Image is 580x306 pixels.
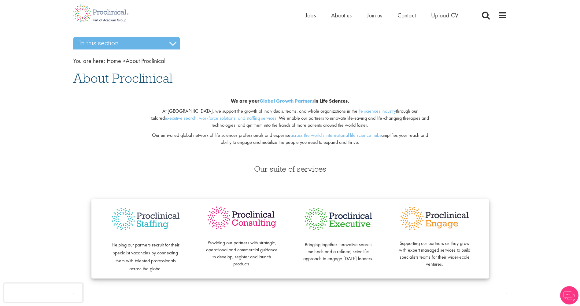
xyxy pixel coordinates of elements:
span: Helping our partners recruit for their specialist vacancies by connecting them with talented prof... [112,242,179,272]
p: Bringing together innovative search methods and a refined, scientific approach to engage [DATE] l... [302,234,374,262]
b: We are your in Life Sciences. [231,98,349,104]
h3: Our suite of services [73,165,507,173]
iframe: reCAPTCHA [4,283,83,302]
a: Join us [367,11,382,19]
img: Proclinical Staffing [110,205,182,233]
span: > [123,57,126,65]
a: Global Growth Partners [260,98,314,104]
img: Proclinical Executive [302,205,374,233]
span: About Proclinical [107,57,165,65]
img: Proclinical Consulting [206,205,278,231]
p: At [GEOGRAPHIC_DATA], we support the growth of individuals, teams, and whole organizations in the... [147,108,433,129]
a: Jobs [305,11,316,19]
a: Contact [397,11,416,19]
p: Providing our partners with strategic, operational and commercial guidance to develop, register a... [206,233,278,268]
a: Upload CV [431,11,458,19]
span: You are here: [73,57,105,65]
a: About us [331,11,352,19]
p: Supporting our partners as they grow with expert managed services to build specialists teams for ... [399,233,471,268]
a: breadcrumb link to Home [107,57,121,65]
span: About Proclinical [73,70,172,86]
h3: In this section [73,37,180,49]
img: Proclinical Engage [399,205,471,231]
a: life sciences industry [357,108,396,114]
a: across the world's international life science hubs [290,132,381,138]
p: Our unrivalled global network of life sciences professionals and expertise amplifies your reach a... [147,132,433,146]
a: executive search, workforce solutions, and staffing services [165,115,276,121]
img: Chatbot [560,286,578,304]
